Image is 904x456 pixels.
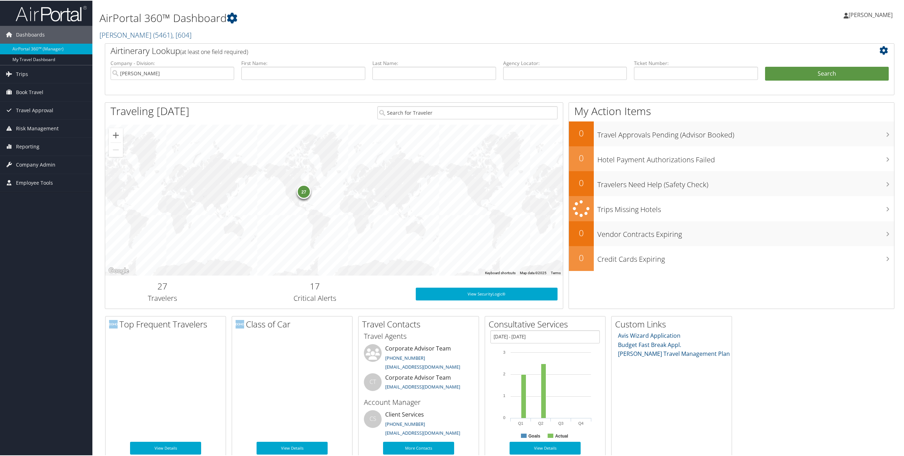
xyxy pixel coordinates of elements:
span: (at least one field required) [180,47,248,55]
a: [PERSON_NAME] [99,29,192,39]
h2: 0 [569,251,594,263]
li: Corporate Advisor Team [360,373,477,396]
a: View Details [257,441,328,454]
h3: Travel Approvals Pending (Advisor Booked) [597,126,894,139]
h3: Travel Agents [364,331,473,341]
span: Trips [16,65,28,82]
tspan: 3 [503,349,505,354]
a: View Details [510,441,581,454]
div: CS [364,409,382,427]
text: Q2 [538,420,543,425]
h2: Top Frequent Travelers [109,317,226,330]
a: Budget Fast Break Appl. [618,340,681,348]
span: [PERSON_NAME] [849,10,893,18]
h3: Travelers Need Help (Safety Check) [597,175,894,189]
text: Q1 [518,420,523,425]
h2: 27 [111,279,214,292]
li: Client Services [360,409,477,439]
span: Travel Approval [16,101,53,119]
img: domo-logo.png [109,319,118,328]
span: Reporting [16,137,39,155]
input: Search for Traveler [377,105,558,119]
h2: 0 [569,126,594,139]
span: Dashboards [16,25,45,43]
a: More Contacts [383,441,454,454]
h3: Trips Missing Hotels [597,200,894,214]
text: Actual [555,433,568,438]
h2: Airtinerary Lookup [111,44,823,56]
h2: 0 [569,151,594,163]
button: Search [765,66,889,80]
span: Risk Management [16,119,59,137]
text: Q4 [578,420,583,425]
h2: Class of Car [236,317,352,330]
span: Book Travel [16,83,43,101]
h1: My Action Items [569,103,894,118]
span: , [ 604 ] [172,29,192,39]
h2: 0 [569,176,594,188]
text: Q3 [558,420,564,425]
h3: Vendor Contracts Expiring [597,225,894,239]
h2: 17 [225,279,405,292]
a: 0Hotel Payment Authorizations Failed [569,146,894,170]
a: 0Credit Cards Expiring [569,245,894,270]
h3: Travelers [111,293,214,303]
h2: 0 [569,226,594,238]
a: 0Travel Approvals Pending (Advisor Booked) [569,121,894,146]
tspan: 1 [503,393,505,397]
label: Last Name: [372,59,496,66]
h3: Credit Cards Expiring [597,250,894,264]
a: [PERSON_NAME] Travel Management Plan [618,349,730,357]
h3: Account Manager [364,397,473,407]
div: 27 [297,184,311,198]
a: Trips Missing Hotels [569,195,894,221]
a: [PHONE_NUMBER] [385,420,425,427]
img: airportal-logo.png [16,5,87,21]
img: Google [107,266,130,275]
img: domo-logo.png [236,319,244,328]
li: Corporate Advisor Team [360,343,477,373]
a: Terms (opens in new tab) [551,270,561,274]
span: ( 5461 ) [153,29,172,39]
a: View Details [130,441,201,454]
h1: AirPortal 360™ Dashboard [99,10,633,25]
h2: Consultative Services [489,317,605,330]
a: [EMAIL_ADDRESS][DOMAIN_NAME] [385,429,460,435]
span: Company Admin [16,155,55,173]
button: Keyboard shortcuts [485,270,516,275]
a: Avis Wizard Application [618,331,680,339]
a: View SecurityLogic® [416,287,558,300]
a: [EMAIL_ADDRESS][DOMAIN_NAME] [385,363,460,369]
label: Company - Division: [111,59,234,66]
a: [EMAIL_ADDRESS][DOMAIN_NAME] [385,383,460,389]
a: Open this area in Google Maps (opens a new window) [107,266,130,275]
a: [PHONE_NUMBER] [385,354,425,360]
label: Agency Locator: [503,59,627,66]
h2: Custom Links [615,317,732,330]
span: Map data ©2025 [520,270,547,274]
button: Zoom out [109,142,123,156]
h2: Travel Contacts [362,317,479,330]
label: First Name: [241,59,365,66]
h1: Traveling [DATE] [111,103,189,118]
div: CT [364,373,382,390]
h3: Hotel Payment Authorizations Failed [597,151,894,164]
label: Ticket Number: [634,59,758,66]
span: Employee Tools [16,173,53,191]
a: [PERSON_NAME] [844,4,900,25]
tspan: 2 [503,371,505,375]
h3: Critical Alerts [225,293,405,303]
a: 0Vendor Contracts Expiring [569,221,894,245]
a: 0Travelers Need Help (Safety Check) [569,170,894,195]
tspan: 0 [503,415,505,419]
text: Goals [528,433,540,438]
button: Zoom in [109,127,123,142]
